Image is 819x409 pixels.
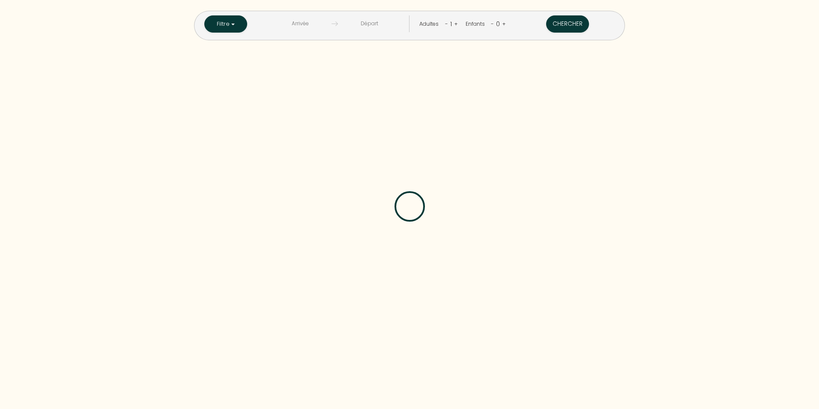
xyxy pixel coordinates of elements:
[445,20,448,28] a: -
[466,20,488,28] div: Enfants
[448,17,454,31] div: 1
[454,20,458,28] a: +
[332,21,338,27] img: guests
[338,15,401,32] input: Départ
[491,20,494,28] a: -
[419,20,442,28] div: Adultes
[494,17,502,31] div: 0
[269,15,332,32] input: Arrivée
[546,15,589,33] button: Chercher
[502,20,506,28] a: +
[204,15,247,33] button: Filtre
